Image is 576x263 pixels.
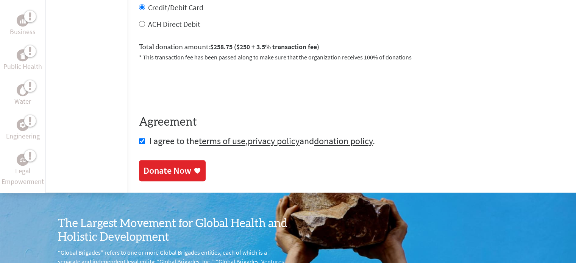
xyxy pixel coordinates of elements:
[14,84,31,107] a: WaterWater
[139,53,564,62] p: * This transaction fee has been passed along to make sure that the organization receives 100% of ...
[17,119,29,131] div: Engineering
[3,49,42,72] a: Public HealthPublic Health
[17,49,29,61] div: Public Health
[58,217,288,244] h3: The Largest Movement for Global Health and Holistic Development
[148,3,203,12] label: Credit/Debit Card
[139,42,319,53] label: Total donation amount:
[10,14,36,37] a: BusinessBusiness
[14,96,31,107] p: Water
[139,160,206,181] a: Donate Now
[20,86,26,95] img: Water
[3,61,42,72] p: Public Health
[17,84,29,96] div: Water
[20,17,26,23] img: Business
[2,154,44,187] a: Legal EmpowermentLegal Empowerment
[2,166,44,187] p: Legal Empowerment
[148,19,200,29] label: ACH Direct Debit
[210,42,319,51] span: $258.75 ($250 + 3.5% transaction fee)
[248,135,300,147] a: privacy policy
[139,71,254,100] iframe: reCAPTCHA
[17,154,29,166] div: Legal Empowerment
[20,122,26,128] img: Engineering
[6,119,40,142] a: EngineeringEngineering
[199,135,245,147] a: terms of use
[314,135,373,147] a: donation policy
[144,165,191,177] div: Donate Now
[10,26,36,37] p: Business
[20,51,26,59] img: Public Health
[20,157,26,162] img: Legal Empowerment
[6,131,40,142] p: Engineering
[149,135,375,147] span: I agree to the , and .
[139,115,564,129] h4: Agreement
[17,14,29,26] div: Business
